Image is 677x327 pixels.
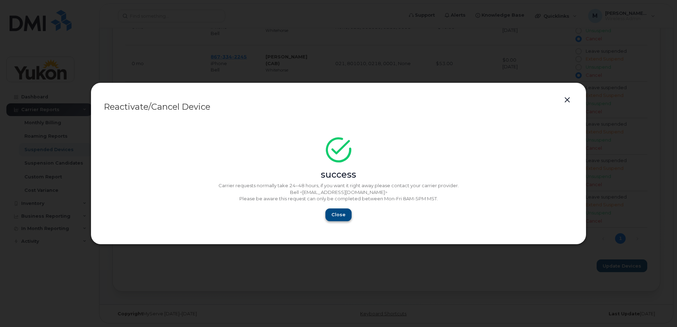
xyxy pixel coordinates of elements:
[104,189,573,196] p: Bell <[EMAIL_ADDRESS][DOMAIN_NAME]>
[325,208,352,221] button: Close
[104,182,573,189] p: Carrier requests normally take 24–48 hours, if you want it right away please contact your carrier...
[104,195,573,202] p: Please be aware this request can only be completed between Mon-Fri 8AM-5PM MST.
[104,103,573,111] div: Reactivate/Cancel Device
[104,168,573,181] div: success
[331,211,346,218] span: Close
